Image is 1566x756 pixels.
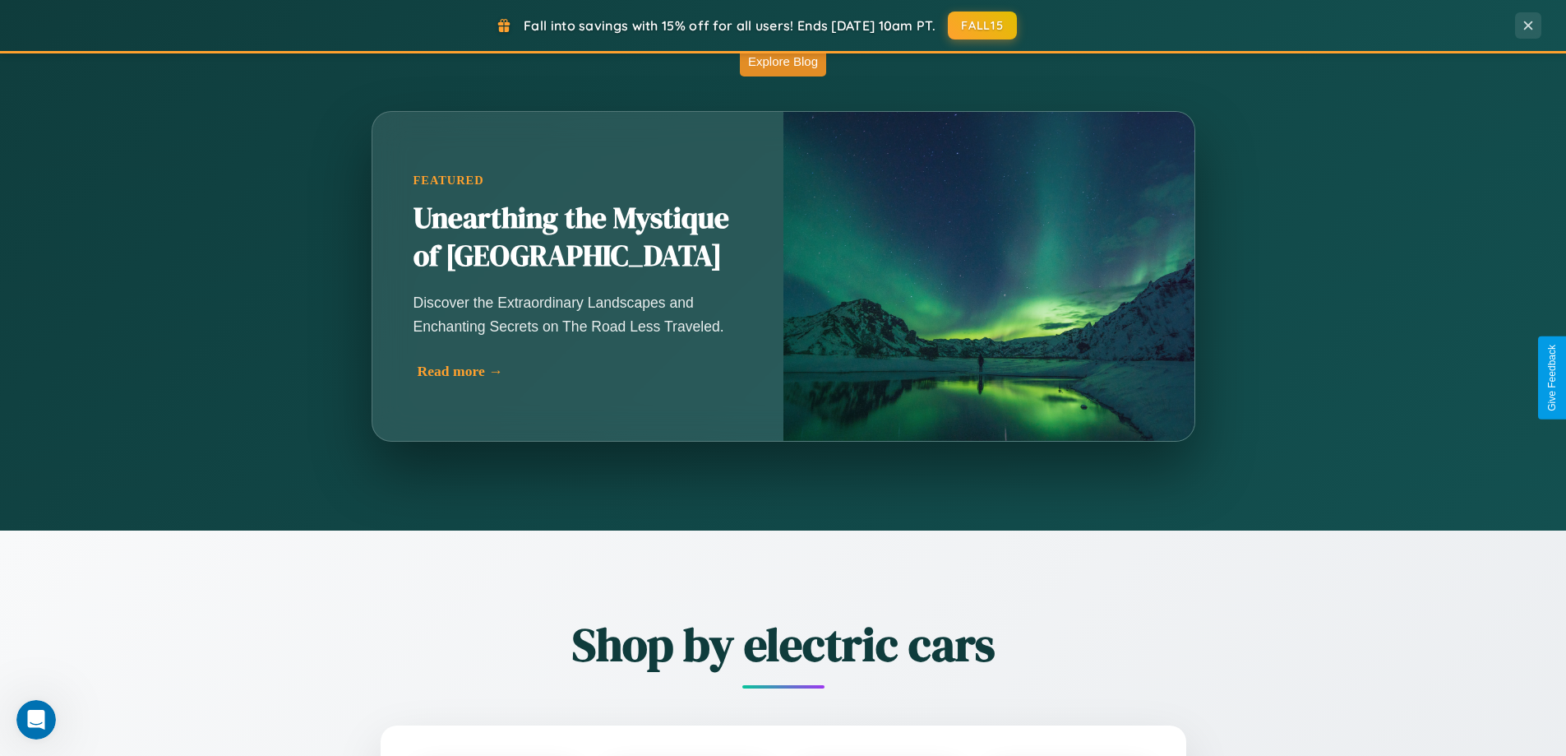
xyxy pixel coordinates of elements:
h2: Unearthing the Mystique of [GEOGRAPHIC_DATA] [413,200,742,276]
button: FALL15 [948,12,1017,39]
p: Discover the Extraordinary Landscapes and Enchanting Secrets on The Road Less Traveled. [413,291,742,337]
div: Read more → [418,363,746,380]
iframe: Intercom live chat [16,700,56,740]
div: Give Feedback [1546,345,1558,411]
div: Featured [413,174,742,188]
span: Fall into savings with 15% off for all users! Ends [DATE] 10am PT. [524,17,935,34]
button: Explore Blog [740,46,826,77]
h2: Shop by electric cars [290,613,1277,676]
